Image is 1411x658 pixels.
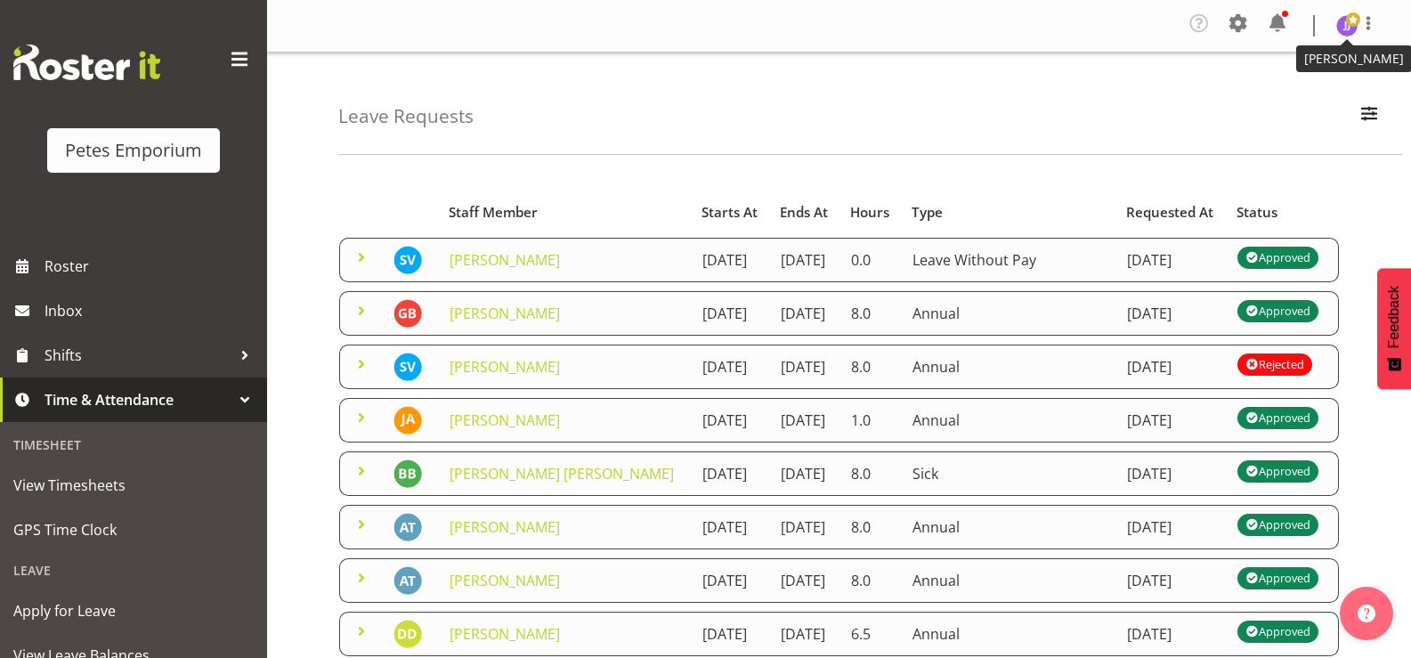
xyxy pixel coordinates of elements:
td: Annual [902,612,1116,656]
img: danielle-donselaar8920.jpg [393,620,422,648]
button: Filter Employees [1350,97,1388,136]
td: [DATE] [770,238,840,282]
td: [DATE] [770,291,840,336]
img: sasha-vandervalk6911.jpg [393,246,422,274]
span: GPS Time Clock [13,516,254,543]
div: Approved [1245,460,1310,482]
td: 8.0 [840,505,902,549]
td: 0.0 [840,238,902,282]
td: 8.0 [840,451,902,496]
img: sasha-vandervalk6911.jpg [393,353,422,381]
div: Approved [1245,247,1310,268]
td: [DATE] [770,558,840,603]
div: Approved [1245,300,1310,321]
td: Sick [902,451,1116,496]
div: Ends At [780,202,830,223]
span: Feedback [1386,286,1402,348]
a: [PERSON_NAME] [450,624,560,644]
td: [DATE] [692,345,770,389]
span: Shifts [45,342,231,369]
span: Time & Attendance [45,386,231,413]
a: [PERSON_NAME] [PERSON_NAME] [450,464,674,483]
a: GPS Time Clock [4,508,263,552]
a: [PERSON_NAME] [450,304,560,323]
img: Rosterit website logo [13,45,160,80]
td: [DATE] [692,451,770,496]
a: Apply for Leave [4,589,263,633]
div: Petes Emporium [65,137,202,164]
div: Approved [1245,514,1310,535]
td: [DATE] [1116,291,1227,336]
td: [DATE] [1116,398,1227,443]
td: Annual [902,398,1116,443]
a: View Timesheets [4,463,263,508]
span: Apply for Leave [13,597,254,624]
td: 6.5 [840,612,902,656]
td: 8.0 [840,345,902,389]
img: gillian-byford11184.jpg [393,299,422,328]
td: [DATE] [1116,558,1227,603]
a: [PERSON_NAME] [450,250,560,270]
td: [DATE] [770,612,840,656]
td: [DATE] [1116,345,1227,389]
td: [DATE] [770,398,840,443]
td: [DATE] [1116,612,1227,656]
img: alex-micheal-taniwha5364.jpg [393,513,422,541]
td: Annual [902,291,1116,336]
td: [DATE] [770,345,840,389]
td: [DATE] [692,398,770,443]
div: Leave [4,552,263,589]
a: [PERSON_NAME] [450,517,560,537]
td: 8.0 [840,558,902,603]
button: Feedback - Show survey [1377,268,1411,389]
td: [DATE] [770,451,840,496]
span: Roster [45,253,258,280]
span: View Timesheets [13,472,254,499]
td: [DATE] [1116,505,1227,549]
td: 1.0 [840,398,902,443]
td: [DATE] [692,558,770,603]
td: Annual [902,345,1116,389]
div: Requested At [1126,202,1217,223]
a: [PERSON_NAME] [450,410,560,430]
div: Staff Member [449,202,681,223]
td: Annual [902,558,1116,603]
td: [DATE] [692,238,770,282]
td: 8.0 [840,291,902,336]
h4: Leave Requests [338,106,474,126]
div: Approved [1245,567,1310,589]
td: [DATE] [1116,238,1227,282]
td: [DATE] [692,505,770,549]
td: [DATE] [1116,451,1227,496]
div: Status [1237,202,1328,223]
div: Timesheet [4,426,263,463]
td: [DATE] [692,291,770,336]
td: [DATE] [692,612,770,656]
img: janelle-jonkers702.jpg [1336,15,1358,37]
a: [PERSON_NAME] [450,571,560,590]
span: Inbox [45,297,258,324]
div: Type [912,202,1106,223]
td: [DATE] [770,505,840,549]
td: Annual [902,505,1116,549]
img: alex-micheal-taniwha5364.jpg [393,566,422,595]
div: Rejected [1245,353,1303,375]
div: Hours [850,202,891,223]
div: Approved [1245,407,1310,428]
td: Leave Without Pay [902,238,1116,282]
img: help-xxl-2.png [1358,605,1375,622]
img: jeseryl-armstrong10788.jpg [393,406,422,435]
a: [PERSON_NAME] [450,357,560,377]
div: Starts At [701,202,759,223]
img: beena-bist9974.jpg [393,459,422,488]
div: Approved [1245,621,1310,642]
